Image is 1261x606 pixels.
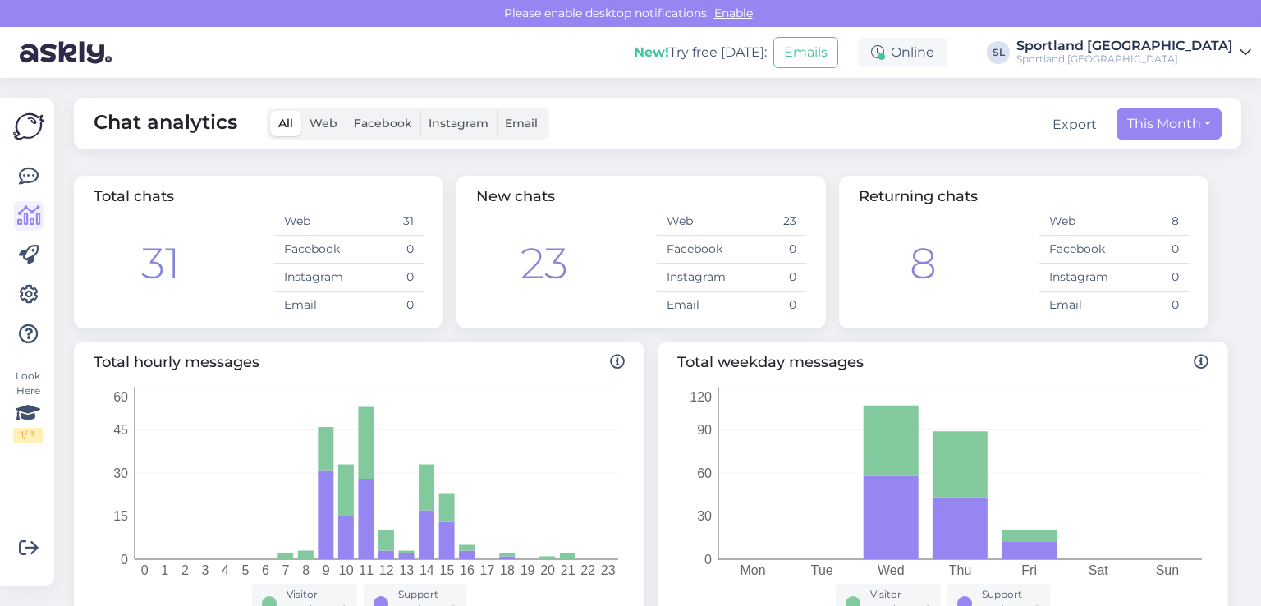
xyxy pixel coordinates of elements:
[1114,264,1189,292] td: 0
[731,264,806,292] td: 0
[439,563,454,577] tspan: 15
[657,236,731,264] td: Facebook
[181,563,189,577] tspan: 2
[657,292,731,319] td: Email
[94,351,625,374] span: Total hourly messages
[773,37,838,68] button: Emails
[1156,563,1179,577] tspan: Sun
[429,116,488,131] span: Instagram
[349,236,424,264] td: 0
[657,264,731,292] td: Instagram
[379,563,394,577] tspan: 12
[561,563,575,577] tspan: 21
[201,563,209,577] tspan: 3
[480,563,495,577] tspan: 17
[811,563,833,577] tspan: Tue
[657,208,731,236] td: Web
[731,208,806,236] td: 23
[262,563,269,577] tspan: 6
[500,563,515,577] tspan: 18
[878,563,905,577] tspan: Wed
[113,423,128,437] tspan: 45
[141,563,149,577] tspan: 0
[731,236,806,264] td: 0
[697,509,712,523] tspan: 30
[697,423,712,437] tspan: 90
[1039,208,1114,236] td: Web
[1039,236,1114,264] td: Facebook
[601,563,616,577] tspan: 23
[274,264,349,292] td: Instagram
[697,466,712,480] tspan: 60
[420,563,434,577] tspan: 14
[274,292,349,319] td: Email
[113,390,128,404] tspan: 60
[310,116,337,131] span: Web
[339,563,354,577] tspan: 10
[949,563,972,577] tspan: Thu
[690,390,712,404] tspan: 120
[1016,39,1251,66] a: Sportland [GEOGRAPHIC_DATA]Sportland [GEOGRAPHIC_DATA]
[858,38,947,67] div: Online
[634,44,669,60] b: New!
[1052,115,1097,135] button: Export
[302,563,310,577] tspan: 8
[13,369,43,443] div: Look Here
[349,292,424,319] td: 0
[1089,563,1109,577] tspan: Sat
[540,563,555,577] tspan: 20
[274,236,349,264] td: Facebook
[1039,264,1114,292] td: Instagram
[282,563,290,577] tspan: 7
[1117,108,1222,140] button: This Month
[354,116,412,131] span: Facebook
[323,563,330,577] tspan: 9
[399,563,414,577] tspan: 13
[731,292,806,319] td: 0
[987,41,1010,64] div: SL
[141,232,180,296] div: 31
[94,187,174,205] span: Total chats
[634,43,767,62] div: Try free [DATE]:
[859,187,978,205] span: Returning chats
[709,6,758,21] span: Enable
[476,187,555,205] span: New chats
[460,563,475,577] tspan: 16
[113,466,128,480] tspan: 30
[287,587,347,602] div: Visitor
[242,563,250,577] tspan: 5
[741,563,766,577] tspan: Mon
[1114,236,1189,264] td: 0
[1016,39,1233,53] div: Sportland [GEOGRAPHIC_DATA]
[704,553,712,567] tspan: 0
[580,563,595,577] tspan: 22
[161,563,168,577] tspan: 1
[1021,563,1037,577] tspan: Fri
[870,587,931,602] div: Visitor
[349,264,424,292] td: 0
[349,208,424,236] td: 31
[1016,53,1233,66] div: Sportland [GEOGRAPHIC_DATA]
[1039,292,1114,319] td: Email
[520,563,535,577] tspan: 19
[13,111,44,142] img: Askly Logo
[1114,208,1189,236] td: 8
[910,232,937,296] div: 8
[520,232,568,296] div: 23
[278,116,293,131] span: All
[505,116,538,131] span: Email
[1114,292,1189,319] td: 0
[982,587,1040,602] div: Support
[94,108,237,140] span: Chat analytics
[121,553,128,567] tspan: 0
[222,563,229,577] tspan: 4
[13,428,43,443] div: 1 / 3
[677,351,1208,374] span: Total weekday messages
[274,208,349,236] td: Web
[113,509,128,523] tspan: 15
[398,587,456,602] div: Support
[359,563,374,577] tspan: 11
